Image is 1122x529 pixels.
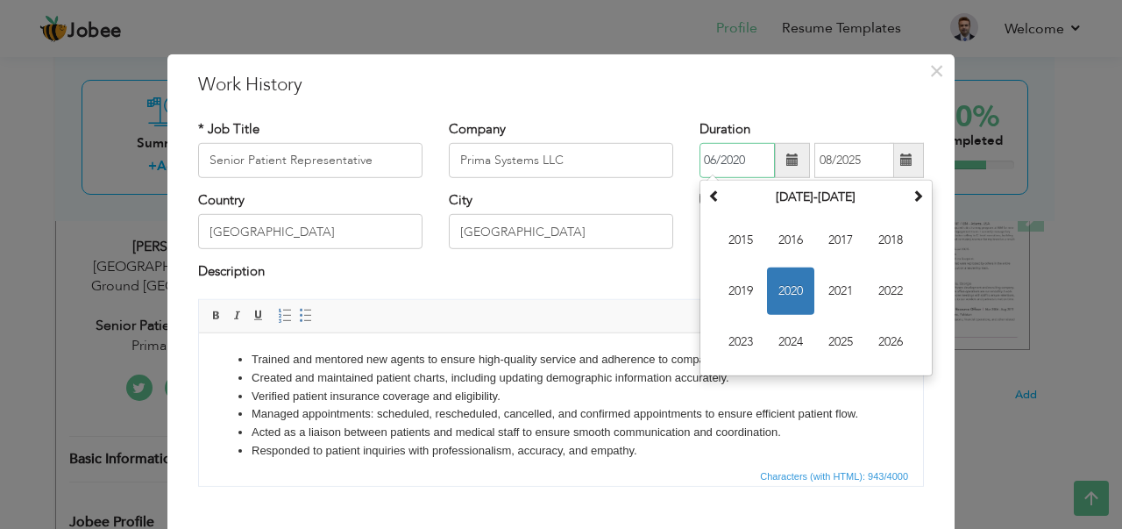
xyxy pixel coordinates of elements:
span: 2023 [717,318,764,366]
a: Insert/Remove Numbered List [275,306,295,325]
span: 2024 [767,318,814,366]
span: 2017 [817,217,864,264]
span: 2016 [767,217,814,264]
label: Description [198,262,265,281]
span: Next Decade [912,189,924,202]
span: 2026 [867,318,914,366]
span: 2015 [717,217,764,264]
a: Insert/Remove Bulleted List [296,306,316,325]
a: Bold [207,306,226,325]
iframe: Rich Text Editor, workEditor [199,333,923,465]
label: Company [449,119,506,138]
span: Characters (with HTML): 943/4000 [756,468,912,484]
label: City [449,191,472,210]
label: Country [198,191,245,210]
span: 2022 [867,268,914,315]
a: Italic [228,306,247,325]
label: Duration [699,119,750,138]
span: 2021 [817,268,864,315]
label: * Job Title [198,119,259,138]
button: Close [922,56,950,84]
span: 2019 [717,268,764,315]
span: 2018 [867,217,914,264]
h3: Work History [198,71,924,97]
div: Statistics [756,468,913,484]
span: 2020 [767,268,814,315]
span: Previous Decade [708,189,721,202]
span: × [929,54,944,86]
input: From [699,143,775,178]
span: 2025 [817,318,864,366]
th: Select Decade [725,184,907,211]
a: Underline [249,306,268,325]
input: Present [814,143,894,178]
